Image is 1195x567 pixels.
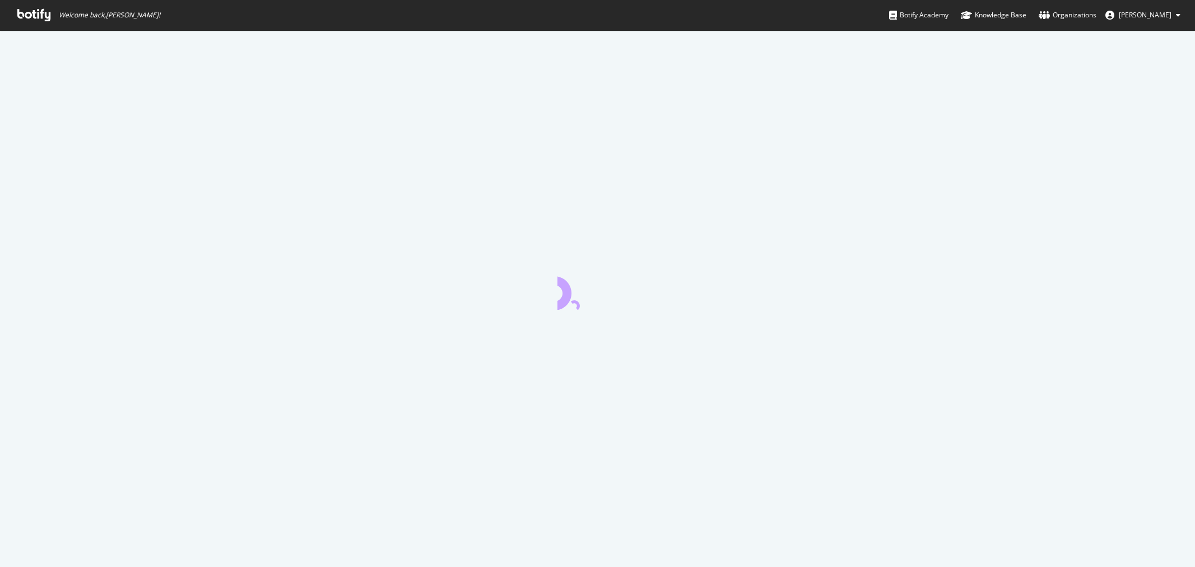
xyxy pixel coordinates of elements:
[889,10,948,21] div: Botify Academy
[961,10,1026,21] div: Knowledge Base
[1039,10,1096,21] div: Organizations
[1119,10,1171,20] span: Cousseau Victor
[1096,6,1189,24] button: [PERSON_NAME]
[59,11,160,20] span: Welcome back, [PERSON_NAME] !
[557,269,638,310] div: animation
